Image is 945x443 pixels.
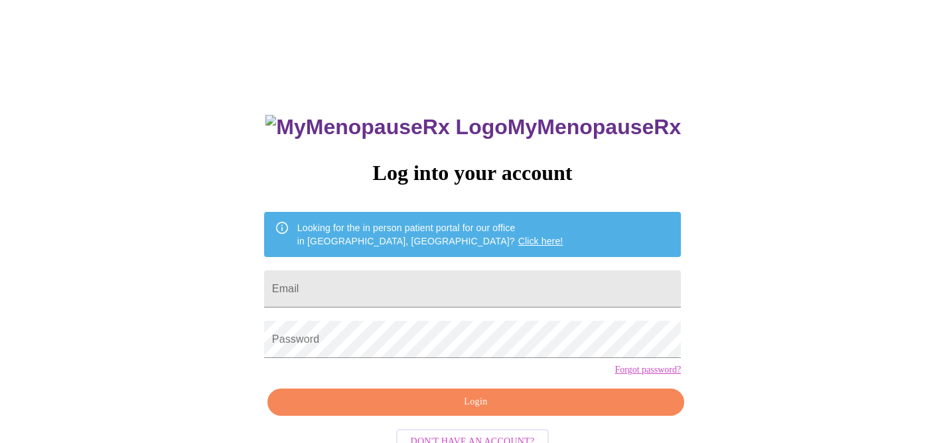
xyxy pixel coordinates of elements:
h3: MyMenopauseRx [265,115,681,139]
img: MyMenopauseRx Logo [265,115,507,139]
span: Login [283,394,669,410]
a: Click here! [518,236,563,246]
a: Forgot password? [615,365,681,375]
button: Login [267,389,684,416]
div: Looking for the in person patient portal for our office in [GEOGRAPHIC_DATA], [GEOGRAPHIC_DATA]? [297,216,563,253]
h3: Log into your account [264,161,681,185]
